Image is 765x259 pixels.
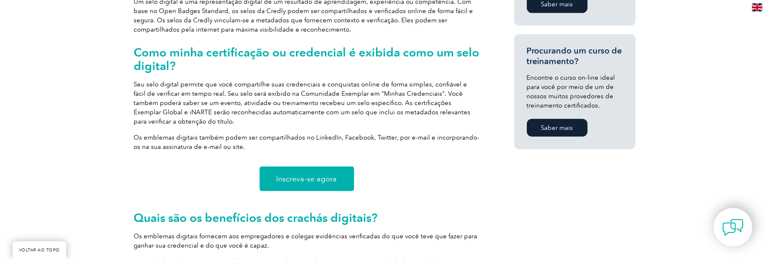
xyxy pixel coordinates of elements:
[13,241,66,259] a: VOLTAR AO TOPO
[134,210,378,225] font: Quais são os benefícios dos crachás digitais?
[527,46,622,66] font: Procurando um curso de treinamento?
[134,134,480,151] font: Os emblemas digitais também podem ser compartilhados no LinkedIn, Facebook, Twitter, por e-mail e...
[527,119,588,137] a: Saber mais
[276,174,337,183] font: Inscreva-se agora
[19,248,60,253] font: VOLTAR AO TOPO
[260,167,354,191] a: Inscreva-se agora
[134,232,478,249] font: Os emblemas digitais fornecem aos empregadores e colegas evidências verificadas do que você teve ...
[541,0,573,8] font: Saber mais
[752,3,762,11] img: en
[722,217,744,238] img: contact-chat.png
[527,74,615,109] font: Encontre o curso on-line ideal para você por meio de um de nossos muitos provedores de treinament...
[541,124,573,132] font: Saber mais
[134,45,480,73] font: Como minha certificação ou credencial é exibida como um selo digital?
[134,81,471,125] font: Seu selo digital permite que você compartilhe suas credenciais e conquistas online de forma simpl...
